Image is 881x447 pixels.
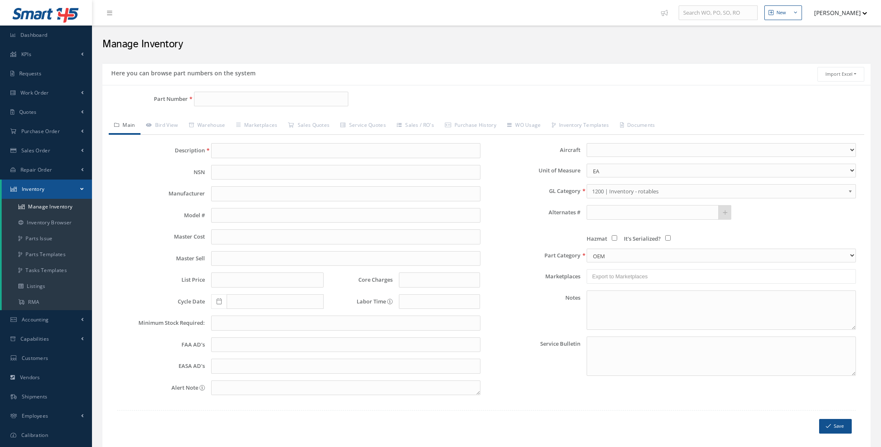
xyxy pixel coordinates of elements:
[111,234,205,240] label: Master Cost
[22,393,48,400] span: Shipments
[819,419,852,434] button: Save
[2,231,92,247] a: Parts Issue
[102,38,871,51] h2: Manage Inventory
[624,235,661,242] span: It's Serialized?
[184,117,231,135] a: Warehouse
[20,89,49,96] span: Work Order
[439,117,502,135] a: Purchase History
[487,147,581,153] label: Aircraft
[546,117,615,135] a: Inventory Templates
[587,290,856,330] textarea: Notes
[102,96,188,102] label: Part Number
[764,5,802,20] button: New
[111,190,205,197] label: Manufacturer
[2,199,92,215] a: Manage Inventory
[22,185,45,193] span: Inventory
[330,277,393,283] label: Core Charges
[2,180,92,199] a: Inventory
[20,374,40,381] span: Vendors
[330,298,393,305] label: Labor Time
[20,166,52,173] span: Repair Order
[21,128,60,135] span: Purchase Order
[487,188,581,194] label: GL Category
[111,363,205,369] label: EASA AD's
[335,117,391,135] a: Service Quotes
[2,247,92,262] a: Parts Templates
[140,117,184,135] a: Bird View
[231,117,283,135] a: Marketplaces
[19,70,41,77] span: Requests
[111,320,205,326] label: Minimum Stock Required:
[111,342,205,348] label: FAA AD's
[612,235,617,241] input: Hazmat
[391,117,439,135] a: Sales / RO's
[109,117,140,135] a: Main
[2,294,92,310] a: RMA
[487,337,581,376] label: Service Bulletin
[2,278,92,294] a: Listings
[592,186,845,196] span: 1200 | Inventory - rotables
[679,5,758,21] input: Search WO, PO, SO, RO
[22,355,49,362] span: Customers
[615,117,661,135] a: Documents
[2,262,92,278] a: Tasks Templates
[665,235,671,241] input: It's Serialized?
[111,147,205,154] label: Description
[22,316,49,323] span: Accounting
[2,215,92,231] a: Inventory Browser
[111,169,205,175] label: NSN
[776,9,786,16] div: New
[20,335,49,342] span: Capabilities
[587,235,607,242] span: Hazmat
[487,290,581,330] label: Notes
[111,380,205,396] label: Alert Note
[109,67,255,77] h5: Here you can browse part numbers on the system
[502,117,546,135] a: WO Usage
[22,412,49,419] span: Employees
[806,5,867,21] button: [PERSON_NAME]
[487,252,581,259] label: Part Category
[20,31,48,39] span: Dashboard
[21,147,50,154] span: Sales Order
[21,51,31,58] span: KPIs
[111,277,205,283] label: List Price
[487,167,581,174] label: Unit of Measure
[19,108,37,116] span: Quotes
[111,298,205,305] label: Cycle Date
[487,273,581,280] label: Marketplaces
[487,209,581,216] label: Alternates #
[283,117,335,135] a: Sales Quotes
[111,212,205,218] label: Model #
[21,432,48,439] span: Calibration
[111,255,205,262] label: Master Sell
[817,67,864,82] button: Import Excel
